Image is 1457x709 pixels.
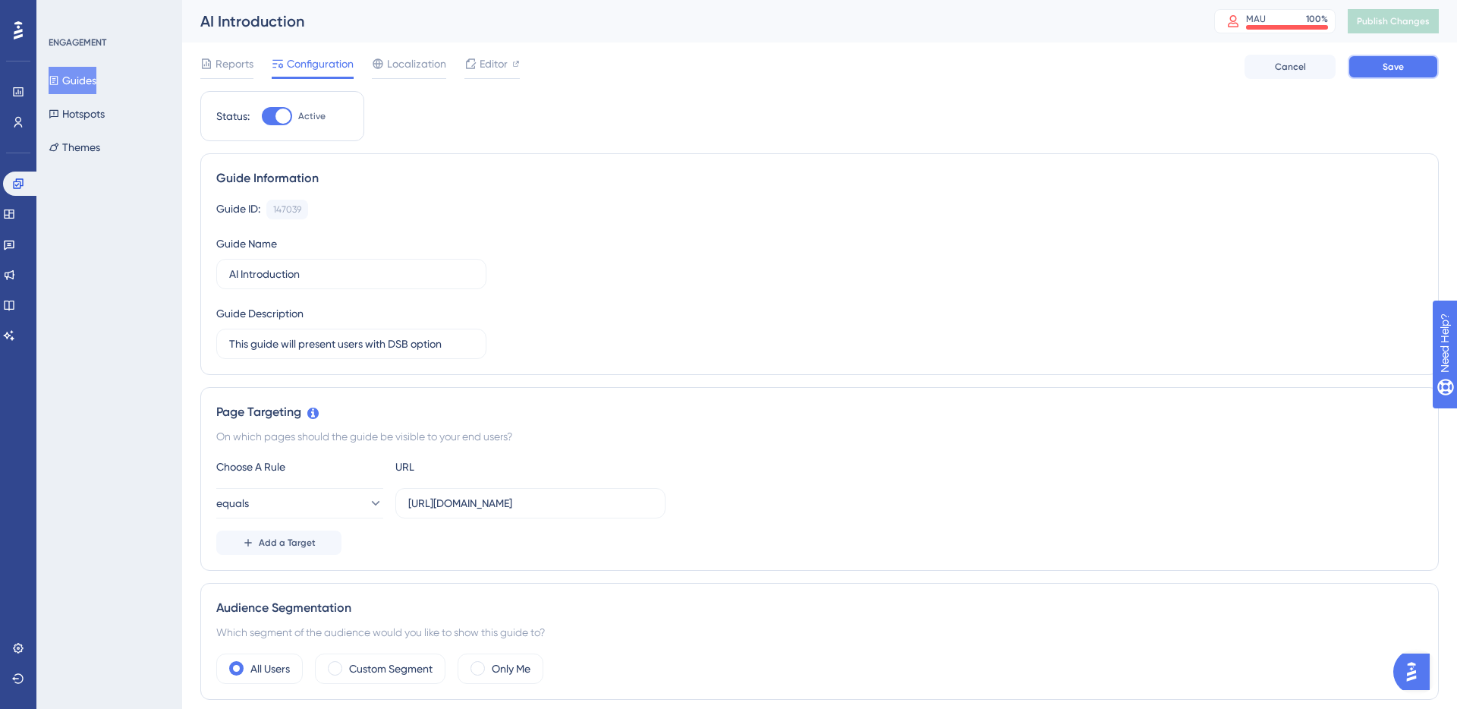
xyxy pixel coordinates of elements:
div: 147039 [273,203,301,216]
span: Add a Target [259,537,316,549]
span: Need Help? [36,4,95,22]
span: Save [1383,61,1404,73]
div: MAU [1246,13,1266,25]
div: Guide Name [216,235,277,253]
button: Hotspots [49,100,105,128]
label: All Users [250,660,290,678]
div: Page Targeting [216,403,1423,421]
div: On which pages should the guide be visible to your end users? [216,427,1423,446]
span: Editor [480,55,508,73]
label: Custom Segment [349,660,433,678]
button: Publish Changes [1348,9,1439,33]
div: AI Introduction [200,11,1176,32]
div: Guide ID: [216,200,260,219]
button: Save [1348,55,1439,79]
div: URL [395,458,562,476]
button: Add a Target [216,531,341,555]
span: Reports [216,55,253,73]
span: equals [216,494,249,512]
div: ENGAGEMENT [49,36,106,49]
span: Publish Changes [1357,15,1430,27]
input: yourwebsite.com/path [408,495,653,512]
span: Localization [387,55,446,73]
button: Guides [49,67,96,94]
button: equals [216,488,383,518]
div: Which segment of the audience would you like to show this guide to? [216,623,1423,641]
div: Audience Segmentation [216,599,1423,617]
div: Status: [216,107,250,125]
input: Type your Guide’s Description here [229,336,474,352]
span: Configuration [287,55,354,73]
div: 100 % [1306,13,1328,25]
span: Active [298,110,326,122]
input: Type your Guide’s Name here [229,266,474,282]
span: Cancel [1275,61,1306,73]
button: Themes [49,134,100,161]
label: Only Me [492,660,530,678]
div: Guide Description [216,304,304,323]
iframe: UserGuiding AI Assistant Launcher [1393,649,1439,695]
div: Guide Information [216,169,1423,187]
div: Choose A Rule [216,458,383,476]
button: Cancel [1245,55,1336,79]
